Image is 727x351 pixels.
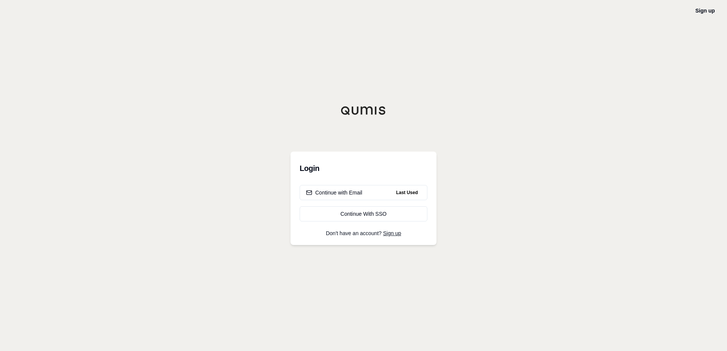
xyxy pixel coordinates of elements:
[300,185,427,200] button: Continue with EmailLast Used
[383,230,401,236] a: Sign up
[695,8,715,14] a: Sign up
[306,189,362,196] div: Continue with Email
[341,106,386,115] img: Qumis
[300,206,427,221] a: Continue With SSO
[393,188,421,197] span: Last Used
[300,231,427,236] p: Don't have an account?
[306,210,421,218] div: Continue With SSO
[300,161,427,176] h3: Login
